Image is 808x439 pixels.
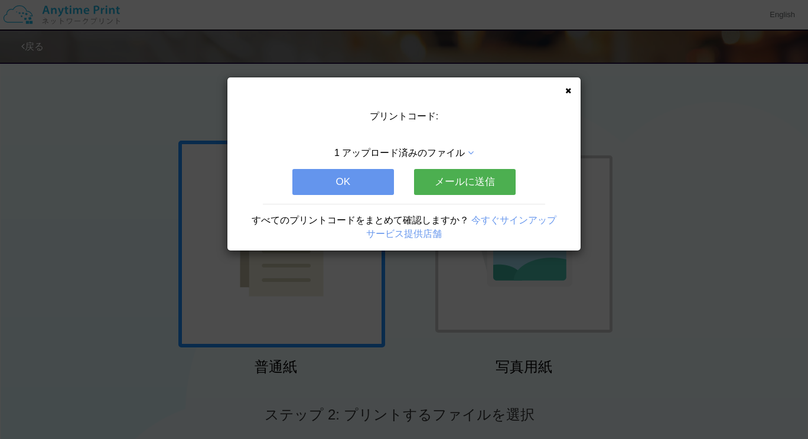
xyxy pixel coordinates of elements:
[252,215,469,225] span: すべてのプリントコードをまとめて確認しますか？
[334,148,465,158] span: 1 アップロード済みのファイル
[366,229,442,239] a: サービス提供店舗
[414,169,516,195] button: メールに送信
[471,215,556,225] a: 今すぐサインアップ
[370,111,438,121] span: プリントコード:
[292,169,394,195] button: OK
